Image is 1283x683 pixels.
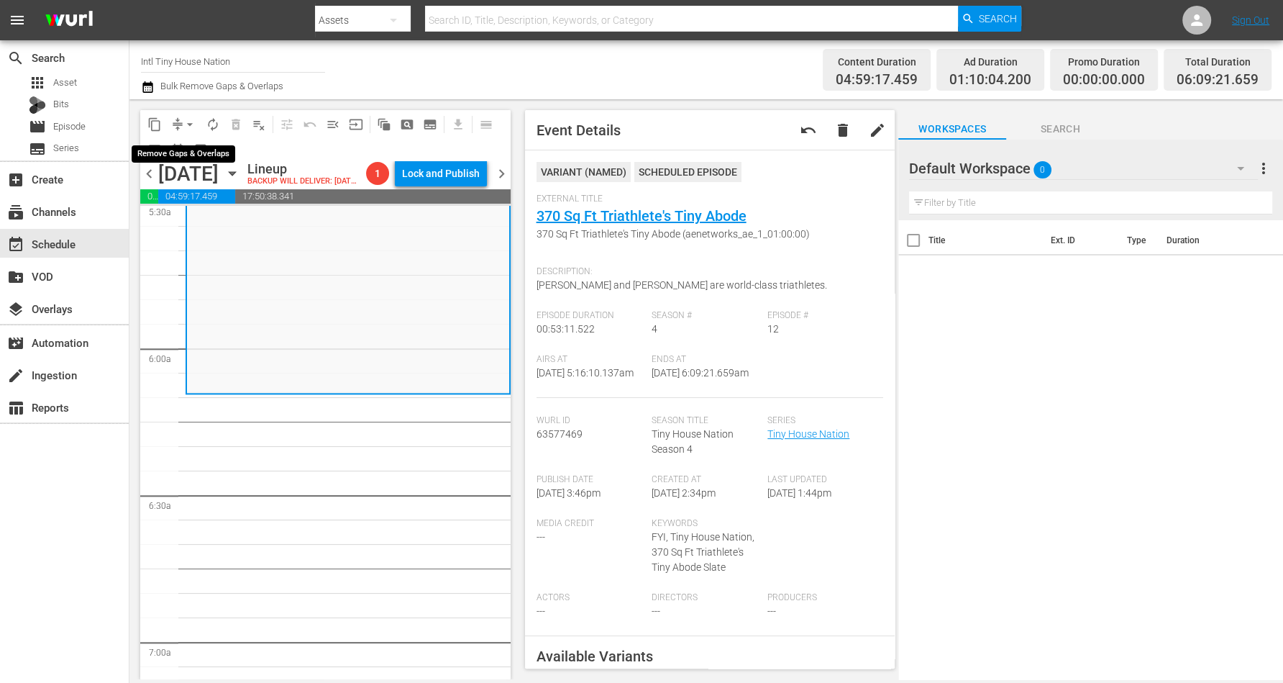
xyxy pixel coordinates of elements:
[53,119,86,134] span: Episode
[423,117,437,132] span: subtitles_outlined
[869,122,886,139] span: edit
[537,531,545,543] span: ---
[898,120,1006,138] span: Workspaces
[442,110,470,138] span: Download as CSV
[147,117,162,132] span: content_copy
[1042,220,1118,261] th: Ext. ID
[652,605,660,617] span: ---
[1063,72,1145,89] span: 00:00:00.000
[402,160,480,186] div: Lock and Publish
[537,415,645,427] span: Wurl Id
[652,592,760,604] span: Directors
[537,194,877,205] span: External Title
[201,113,224,136] span: Loop Content
[537,279,827,291] span: [PERSON_NAME] and [PERSON_NAME] are world-class triathletes.
[400,117,414,132] span: pageview_outlined
[170,117,185,132] span: compress
[7,335,24,352] span: Automation
[298,113,321,136] span: Revert to Primary Episode
[767,415,876,427] span: Series
[1158,220,1244,261] th: Duration
[53,141,79,155] span: Series
[252,117,266,132] span: playlist_remove_outlined
[949,72,1031,89] span: 01:10:04.200
[7,50,24,67] span: search
[29,140,46,158] span: Series
[652,518,760,530] span: Keywords
[767,474,876,486] span: Last Updated
[860,113,895,148] button: edit
[909,148,1257,189] div: Default Workspace
[419,113,442,136] span: Create Series Block
[377,117,391,132] span: auto_awesome_motion_outlined
[1255,151,1272,186] button: more_vert
[7,171,24,189] span: Create
[537,487,601,499] span: [DATE] 3:46pm
[7,268,24,286] span: VOD
[470,110,498,138] span: Day Calendar View
[29,96,46,114] div: Bits
[652,354,760,366] span: Ends At
[321,113,344,136] span: Fill episodes with ad slates
[537,310,645,322] span: Episode Duration
[537,323,595,335] span: 00:53:11.522
[166,138,189,161] span: Month Calendar View
[206,117,220,132] span: autorenew_outlined
[53,76,77,90] span: Asset
[537,266,877,278] span: Description:
[183,117,197,132] span: arrow_drop_down
[836,72,918,89] span: 04:59:17.459
[235,189,511,204] span: 17:50:38.341
[7,301,24,318] span: layers
[270,110,298,138] span: Customize Events
[7,204,24,221] span: Channels
[537,227,877,242] span: 370 Sq Ft Triathlete's Tiny Abode (aenetworks_ae_1_01:00:00)
[979,6,1017,32] span: Search
[366,168,389,179] span: 1
[53,97,69,112] span: Bits
[949,52,1031,72] div: Ad Duration
[767,428,849,440] a: Tiny House Nation
[652,428,734,455] span: Tiny House Nation Season 4
[652,415,760,427] span: Season Title
[652,474,760,486] span: Created At
[1177,52,1259,72] div: Total Duration
[1232,14,1269,26] a: Sign Out
[537,207,746,225] a: 370 Sq Ft Triathlete's Tiny Abode
[29,74,46,91] span: apps
[537,648,653,665] span: Available Variants
[1006,120,1114,138] span: Search
[928,220,1042,261] th: Title
[767,323,779,335] span: 12
[224,113,247,136] span: Select an event to delete
[7,367,24,384] span: Ingestion
[767,592,876,604] span: Producers
[791,113,826,148] button: undo
[537,367,634,379] span: [DATE] 5:16:10.137am
[9,12,26,29] span: menu
[836,52,918,72] div: Content Duration
[29,118,46,135] span: movie
[1177,72,1259,89] span: 06:09:21.659
[170,143,185,157] span: date_range_outlined
[158,189,235,204] span: 04:59:17.459
[834,122,851,139] span: delete
[537,162,631,182] div: VARIANT ( NAMED )
[1255,160,1272,177] span: more_vert
[247,161,360,177] div: Lineup
[537,518,645,530] span: Media Credit
[537,122,621,139] span: Event Details
[652,310,760,322] span: Season #
[158,81,283,91] span: Bulk Remove Gaps & Overlaps
[349,117,363,132] span: input
[652,367,749,379] span: [DATE] 6:09:21.659am
[537,605,545,617] span: ---
[140,165,158,183] span: chevron_left
[395,160,487,186] button: Lock and Publish
[826,113,860,148] button: delete
[326,117,340,132] span: menu_open
[537,592,645,604] span: Actors
[537,474,645,486] span: Publish Date
[1033,155,1051,185] span: 0
[537,354,645,366] span: Airs At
